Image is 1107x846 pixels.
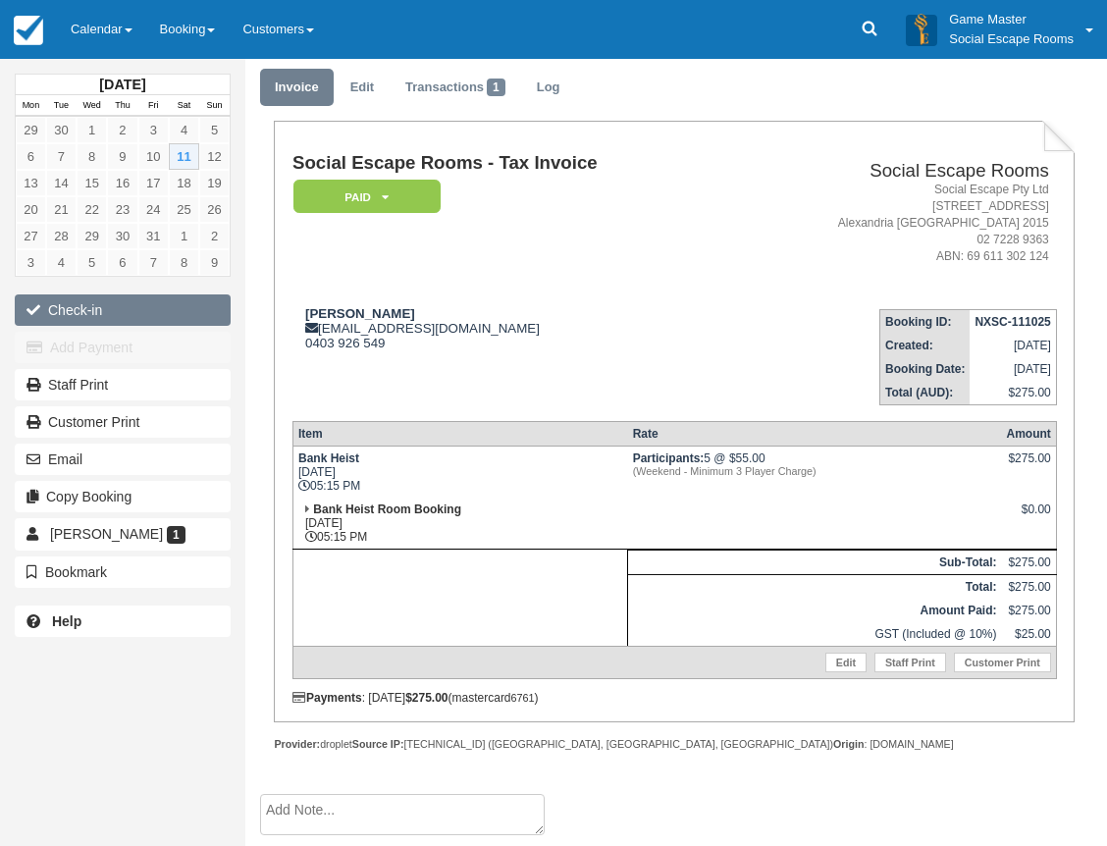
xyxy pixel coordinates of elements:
address: Social Escape Pty Ltd [STREET_ADDRESS] Alexandria [GEOGRAPHIC_DATA] 2015 02 7228 9363 ABN: 69 611... [739,182,1049,266]
span: 1 [487,79,505,96]
div: [EMAIL_ADDRESS][DOMAIN_NAME] 0403 926 549 [292,306,731,350]
strong: $275.00 [405,691,448,705]
a: 4 [46,249,77,276]
a: 29 [16,117,46,143]
img: checkfront-main-nav-mini-logo.png [14,16,43,45]
td: $25.00 [1001,622,1056,647]
th: Wed [77,95,107,117]
strong: Bank Heist Room Booking [313,502,461,516]
a: 1 [169,223,199,249]
td: GST (Included @ 10%) [628,622,1002,647]
th: Sun [199,95,230,117]
a: Transactions1 [391,69,520,107]
a: Edit [825,653,867,672]
a: [PERSON_NAME] 1 [15,518,231,550]
th: Total (AUD): [880,381,971,405]
div: : [DATE] (mastercard ) [292,691,1057,705]
th: Sub-Total: [628,550,1002,574]
em: Paid [293,180,441,214]
a: 12 [199,143,230,170]
h2: Social Escape Rooms [739,161,1049,182]
a: 15 [77,170,107,196]
a: 29 [77,223,107,249]
th: Fri [138,95,169,117]
a: 31 [138,223,169,249]
a: Customer Print [15,406,231,438]
a: 28 [46,223,77,249]
th: Rate [628,421,1002,446]
th: Total: [628,574,1002,599]
a: 19 [199,170,230,196]
strong: Payments [292,691,362,705]
a: 23 [107,196,137,223]
a: 9 [199,249,230,276]
th: Tue [46,95,77,117]
td: [DATE] [970,357,1056,381]
small: 6761 [511,692,535,704]
a: Help [15,606,231,637]
th: Amount [1001,421,1056,446]
th: Booking ID: [880,309,971,334]
a: 5 [199,117,230,143]
strong: [DATE] [99,77,145,92]
a: Log [522,69,575,107]
a: 20 [16,196,46,223]
a: 30 [46,117,77,143]
strong: NXSC-111025 [975,315,1050,329]
a: 16 [107,170,137,196]
a: 13 [16,170,46,196]
b: Help [52,613,81,629]
strong: Participants [633,451,705,465]
img: A3 [906,14,937,45]
td: [DATE] 05:15 PM [292,446,627,498]
a: 30 [107,223,137,249]
td: [DATE] [970,334,1056,357]
a: 11 [169,143,199,170]
strong: Bank Heist [298,451,359,465]
a: 1 [77,117,107,143]
a: 8 [169,249,199,276]
a: 24 [138,196,169,223]
span: 1 [167,526,185,544]
a: 10 [138,143,169,170]
a: 8 [77,143,107,170]
button: Bookmark [15,556,231,588]
a: 7 [46,143,77,170]
div: $0.00 [1006,502,1050,532]
th: Item [292,421,627,446]
th: Booking Date: [880,357,971,381]
div: droplet [TECHNICAL_ID] ([GEOGRAPHIC_DATA], [GEOGRAPHIC_DATA], [GEOGRAPHIC_DATA]) : [DOMAIN_NAME] [274,737,1075,752]
a: Staff Print [15,369,231,400]
th: Mon [16,95,46,117]
h1: Social Escape Rooms - Tax Invoice [292,153,731,174]
strong: Source IP: [352,738,404,750]
strong: Origin [833,738,864,750]
th: Thu [107,95,137,117]
td: [DATE] 05:15 PM [292,498,627,550]
th: Amount Paid: [628,599,1002,622]
p: Game Master [949,10,1074,29]
a: Invoice [260,69,334,107]
button: Copy Booking [15,481,231,512]
button: Add Payment [15,332,231,363]
a: 3 [138,117,169,143]
a: 4 [169,117,199,143]
a: 2 [107,117,137,143]
a: 22 [77,196,107,223]
strong: Provider: [274,738,320,750]
th: Sat [169,95,199,117]
a: 25 [169,196,199,223]
a: 2 [199,223,230,249]
a: 6 [16,143,46,170]
td: $275.00 [1001,550,1056,574]
span: [PERSON_NAME] [50,526,163,542]
strong: [PERSON_NAME] [305,306,415,321]
a: Paid [292,179,434,215]
a: 21 [46,196,77,223]
button: Check-in [15,294,231,326]
td: $275.00 [1001,599,1056,622]
a: 9 [107,143,137,170]
a: 3 [16,249,46,276]
a: Edit [336,69,389,107]
p: Social Escape Rooms [949,29,1074,49]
